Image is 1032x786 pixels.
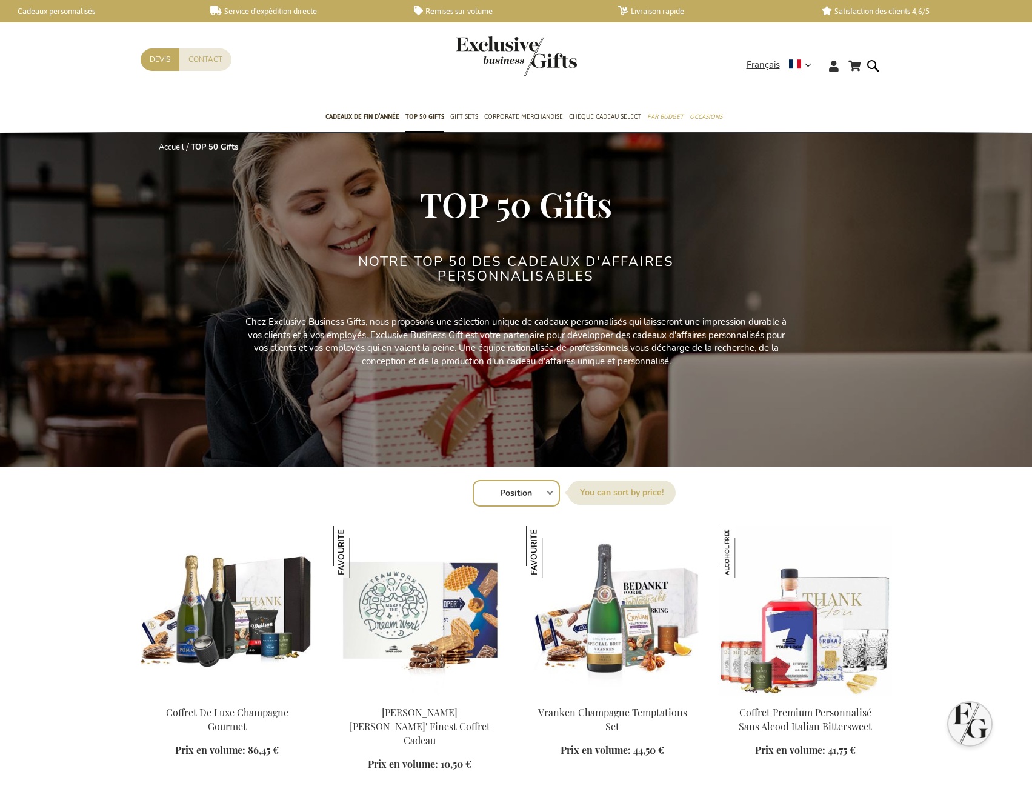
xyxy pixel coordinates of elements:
span: Occasions [690,110,722,123]
img: Luxury Champagne Gourmet Box [141,526,314,696]
span: 10,50 € [441,758,471,770]
span: Cadeaux de fin d’année [325,110,399,123]
span: TOP 50 Gifts [420,181,612,226]
img: Vranken Champagne Temptations Set [526,526,578,578]
a: Accueil [159,142,184,153]
img: Jules Destrooper Jules' Finest Gift Box [333,526,507,696]
a: Vranken Champagne Temptations Set [538,706,687,733]
a: Luxury Champagne Gourmet Box [141,691,314,702]
span: Chèque Cadeau Select [569,110,641,123]
strong: TOP 50 Gifts [191,142,238,153]
p: Chez Exclusive Business Gifts, nous proposons une sélection unique de cadeaux personnalisés qui l... [244,316,789,368]
span: Français [747,58,780,72]
a: Remises sur volume [414,6,599,16]
a: store logo [456,36,516,76]
a: Service d'expédition directe [210,6,395,16]
a: Coffret Premium Personnalisé Sans Alcool Italian Bittersweet [739,706,872,733]
span: 86,45 € [248,744,279,756]
span: Prix en volume: [175,744,245,756]
span: Gift Sets [450,110,478,123]
span: 41,75 € [828,744,856,756]
img: Vranken Champagne Temptations Set [526,526,699,696]
img: Jules Destrooper Jules' Finest Coffret Cadeau [333,526,385,578]
span: Par budget [647,110,684,123]
a: [PERSON_NAME] [PERSON_NAME]' Finest Coffret Cadeau [350,706,490,747]
div: Français [747,58,819,72]
img: Personalised Non-Alcoholic Italian Bittersweet Premium Set [719,526,892,696]
a: Prix en volume: 44,50 € [561,744,664,758]
h2: Notre TOP 50 des cadeaux d'affaires personnalisables [289,255,744,284]
a: Vranken Champagne Temptations Set Vranken Champagne Temptations Set [526,691,699,702]
a: Jules Destrooper Jules' Finest Gift Box Jules Destrooper Jules' Finest Coffret Cadeau [333,691,507,702]
a: Livraison rapide [618,6,803,16]
img: Exclusive Business gifts logo [456,36,577,76]
span: TOP 50 Gifts [405,110,444,123]
a: Devis [141,48,179,71]
a: Prix en volume: 10,50 € [368,758,471,771]
span: Prix en volume: [368,758,438,770]
a: Personalised Non-Alcoholic Italian Bittersweet Premium Set Coffret Premium Personnalisé Sans Alco... [719,691,892,702]
a: Prix en volume: 86,45 € [175,744,279,758]
a: Cadeaux personnalisés [6,6,191,16]
a: Prix en volume: 41,75 € [755,744,856,758]
span: Prix en volume: [561,744,631,756]
span: Corporate Merchandise [484,110,563,123]
label: [GEOGRAPHIC_DATA] par [568,481,676,505]
a: Satisfaction des clients 4,6/5 [822,6,1007,16]
a: Coffret De Luxe Champagne Gourmet [166,706,288,733]
span: 44,50 € [633,744,664,756]
span: Prix en volume: [755,744,825,756]
a: Contact [179,48,231,71]
img: Coffret Premium Personnalisé Sans Alcool Italian Bittersweet [719,526,771,578]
